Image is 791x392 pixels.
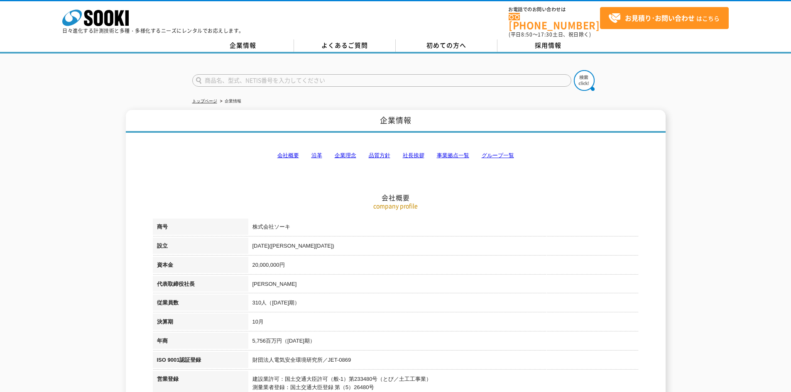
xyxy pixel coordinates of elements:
[509,13,600,30] a: [PHONE_NUMBER]
[126,110,666,133] h1: 企業情報
[248,295,639,314] td: 310人（[DATE]期）
[509,7,600,12] span: お電話でのお問い合わせは
[153,352,248,371] th: ISO 9001認証登録
[369,152,390,158] a: 品質方針
[192,39,294,52] a: 企業情報
[248,276,639,295] td: [PERSON_NAME]
[294,39,396,52] a: よくあるご質問
[248,333,639,352] td: 5,756百万円（[DATE]期）
[192,74,571,87] input: 商品名、型式、NETIS番号を入力してください
[153,314,248,333] th: 決算期
[497,39,599,52] a: 採用情報
[277,152,299,158] a: 会社概要
[248,352,639,371] td: 財団法人電気安全環境研究所／JET-0869
[62,28,244,33] p: 日々進化する計測技術と多種・多様化するニーズにレンタルでお応えします。
[153,219,248,238] th: 商号
[403,152,424,158] a: 社長挨拶
[538,31,553,38] span: 17:30
[482,152,514,158] a: グループ一覧
[574,70,595,91] img: btn_search.png
[248,257,639,276] td: 20,000,000円
[608,12,720,24] span: はこちら
[153,295,248,314] th: 従業員数
[248,314,639,333] td: 10月
[335,152,356,158] a: 企業理念
[509,31,591,38] span: (平日 ～ 土日、祝日除く)
[426,41,466,50] span: 初めての方へ
[192,99,217,103] a: トップページ
[153,333,248,352] th: 年商
[153,276,248,295] th: 代表取締役社長
[248,219,639,238] td: 株式会社ソーキ
[153,202,639,210] p: company profile
[153,110,639,202] h2: 会社概要
[248,238,639,257] td: [DATE]([PERSON_NAME][DATE])
[625,13,695,23] strong: お見積り･お問い合わせ
[600,7,729,29] a: お見積り･お問い合わせはこちら
[437,152,469,158] a: 事業拠点一覧
[311,152,322,158] a: 沿革
[153,238,248,257] th: 設立
[153,257,248,276] th: 資本金
[396,39,497,52] a: 初めての方へ
[218,97,241,106] li: 企業情報
[521,31,533,38] span: 8:50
